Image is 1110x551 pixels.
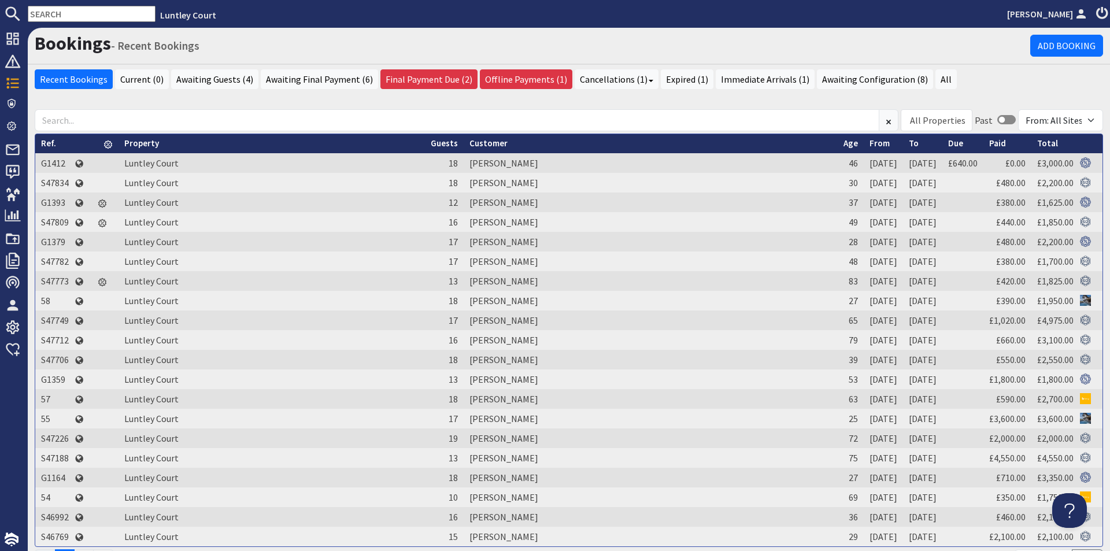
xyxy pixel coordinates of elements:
td: [PERSON_NAME] [464,389,838,409]
img: Referer: Group Stays [1080,157,1091,168]
a: Luntley Court [124,413,179,424]
td: [DATE] [864,350,903,369]
a: Luntley Court [124,354,179,365]
a: £4,550.00 [989,452,1026,464]
small: - Recent Bookings [111,39,199,53]
a: Luntley Court [124,256,179,267]
img: Referer: Luntley Court [1080,413,1091,424]
a: £1,825.00 [1037,275,1074,287]
td: 65 [838,310,864,330]
a: Bookings [35,32,111,55]
a: £550.00 [996,354,1026,365]
td: G1379 [35,232,75,252]
a: £1,020.00 [989,315,1026,326]
img: Referer: Group Stays [1080,197,1091,208]
span: 13 [449,374,458,385]
a: £3,100.00 [1037,334,1074,346]
img: Referer: Group Stays [1080,236,1091,247]
td: [DATE] [903,330,942,350]
a: £1,850.00 [1037,216,1074,228]
img: Referer: Sleeps 12 [1080,354,1091,365]
a: Recent Bookings [35,69,113,89]
td: 75 [838,448,864,468]
span: 10 [449,491,458,503]
td: [DATE] [864,507,903,527]
td: [DATE] [864,428,903,448]
td: [DATE] [903,212,942,232]
td: [DATE] [864,527,903,546]
span: 17 [449,413,458,424]
td: [DATE] [903,369,942,389]
img: Referer: Sleeps 12 [1080,432,1091,443]
a: Luntley Court [124,275,179,287]
a: Current (0) [115,69,169,89]
td: [DATE] [864,252,903,271]
td: S47188 [35,448,75,468]
a: Property [124,138,159,149]
td: [DATE] [864,193,903,212]
td: 28 [838,232,864,252]
a: £3,600.00 [989,413,1026,424]
td: [DATE] [903,527,942,546]
td: 53 [838,369,864,389]
td: S47712 [35,330,75,350]
td: [DATE] [903,409,942,428]
td: 27 [838,468,864,487]
td: [PERSON_NAME] [464,468,838,487]
td: [PERSON_NAME] [464,271,838,291]
a: Luntley Court [124,531,179,542]
td: 58 [35,291,75,310]
span: 18 [449,472,458,483]
td: G1164 [35,468,75,487]
a: £2,100.00 [989,531,1026,542]
td: 72 [838,428,864,448]
td: 69 [838,487,864,507]
iframe: Toggle Customer Support [1052,493,1087,528]
td: G1359 [35,369,75,389]
td: [PERSON_NAME] [464,507,838,527]
a: Customer [469,138,508,149]
td: [PERSON_NAME] [464,291,838,310]
a: £2,200.00 [1037,177,1074,188]
img: staytech_i_w-64f4e8e9ee0a9c174fd5317b4b171b261742d2d393467e5bdba4413f4f884c10.svg [5,532,18,546]
td: [PERSON_NAME] [464,487,838,507]
a: £420.00 [996,275,1026,287]
td: 36 [838,507,864,527]
td: [DATE] [903,291,942,310]
td: [DATE] [903,193,942,212]
a: Expired (1) [661,69,713,89]
input: Search... [35,109,879,131]
td: [DATE] [864,409,903,428]
a: Awaiting Final Payment (6) [261,69,378,89]
a: Cancellations (1) [575,69,658,89]
a: Luntley Court [124,216,179,228]
td: [DATE] [864,271,903,291]
a: From [869,138,890,149]
a: Luntley Court [124,334,179,346]
td: S46992 [35,507,75,527]
td: [DATE] [864,310,903,330]
a: Luntley Court [124,452,179,464]
a: Luntley Court [124,177,179,188]
td: [PERSON_NAME] [464,369,838,389]
a: Offline Payments (1) [480,69,572,89]
td: [PERSON_NAME] [464,428,838,448]
td: [DATE] [903,487,942,507]
td: [DATE] [864,487,903,507]
a: Paid [989,138,1006,149]
span: 13 [449,452,458,464]
a: £440.00 [996,216,1026,228]
a: £2,000.00 [1037,432,1074,444]
td: 48 [838,252,864,271]
a: £480.00 [996,236,1026,247]
a: £3,600.00 [1037,413,1074,424]
span: 15 [449,531,458,542]
td: S47226 [35,428,75,448]
a: Luntley Court [124,315,179,326]
a: Luntley Court [124,236,179,247]
td: [DATE] [903,232,942,252]
td: [DATE] [903,271,942,291]
td: S47749 [35,310,75,330]
span: 16 [449,216,458,228]
a: £2,175.00 [1037,511,1074,523]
